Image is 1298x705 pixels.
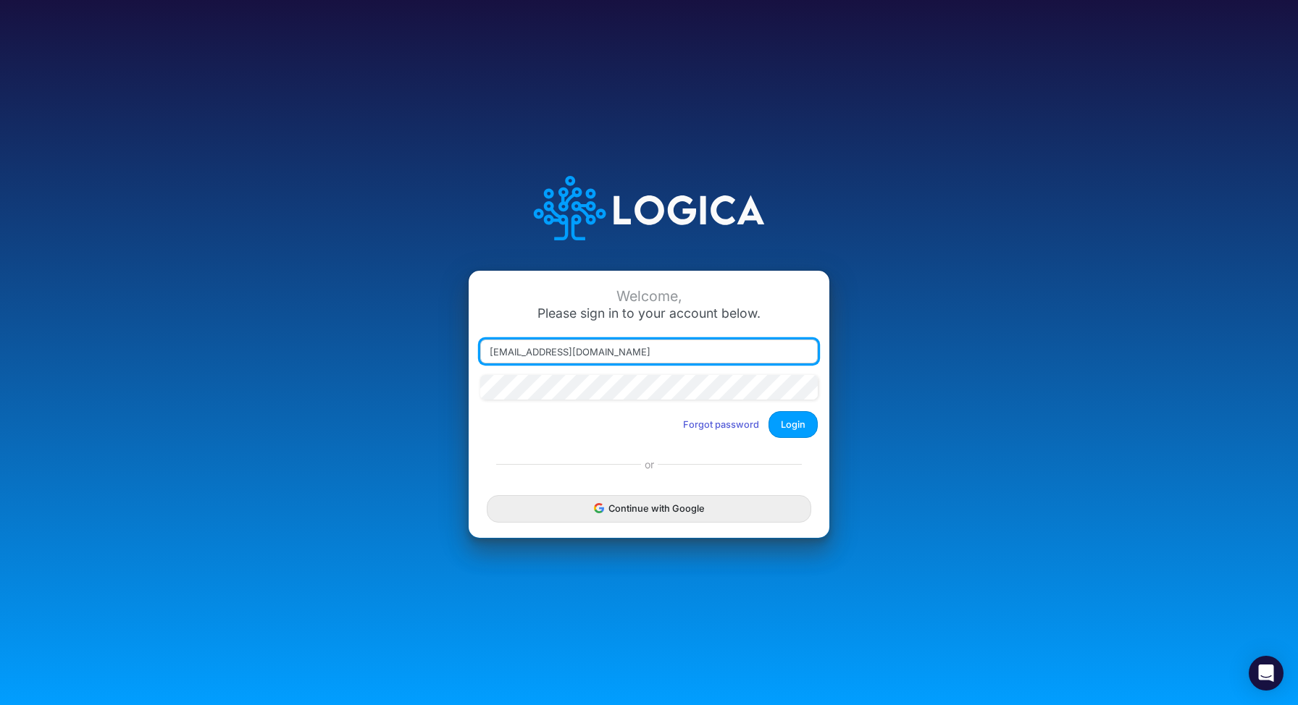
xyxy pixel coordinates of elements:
input: Email [480,339,818,364]
button: Continue with Google [487,495,811,522]
div: Welcome, [480,288,818,305]
button: Forgot password [674,413,769,436]
button: Login [769,411,818,438]
div: Open Intercom Messenger [1249,656,1284,691]
span: Please sign in to your account below. [537,305,761,321]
